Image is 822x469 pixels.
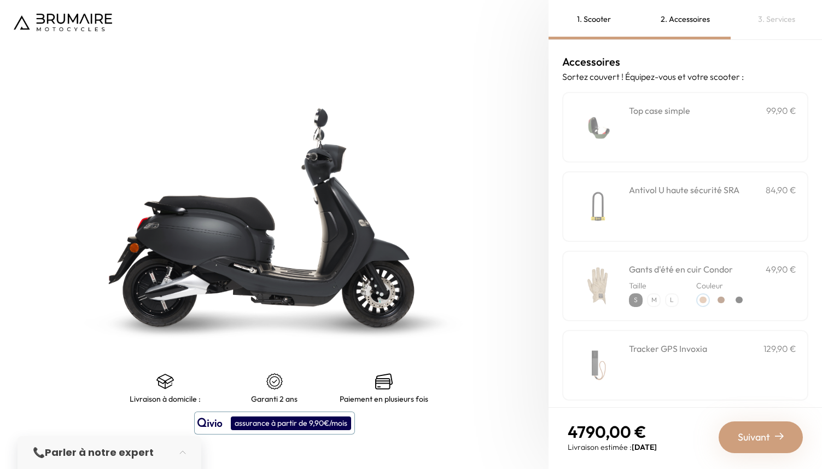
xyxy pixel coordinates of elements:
img: Gants d'été en cuir Condor [574,263,621,309]
img: Tracker GPS Invoxia [574,342,621,389]
h3: Top case simple [629,104,690,117]
img: Logo de Brumaire [14,14,112,31]
p: Paiement en plusieurs fois [340,395,428,403]
p: 99,90 € [766,104,796,117]
p: Taille [629,280,679,291]
p: Livraison estimée : [568,442,657,453]
p: Sortez couvert ! Équipez-vous et votre scooter : [562,70,808,83]
img: logo qivio [197,416,223,430]
p: M [648,294,660,306]
p: 49,90 € [766,263,796,276]
p: Livraison à domicile : [130,395,201,403]
p: S [630,294,642,306]
button: assurance à partir de 9,90€/mois [194,412,355,435]
h3: Antivol U haute sécurité SRA [629,183,739,196]
img: Top case simple [574,104,621,150]
p: 84,90 € [766,183,796,196]
p: Couleur [696,280,746,291]
h3: Accessoires [562,54,808,70]
p: Garanti 2 ans [251,395,298,403]
img: right-arrow-2.png [775,432,784,441]
span: [DATE] [632,442,657,452]
img: credit-cards.png [375,373,393,390]
img: Antivol U haute sécurité SRA [574,183,621,230]
img: shipping.png [156,373,174,390]
img: certificat-de-garantie.png [266,373,283,390]
h3: Tracker GPS Invoxia [629,342,707,355]
p: 4790,00 € [568,422,657,442]
h3: Gants d'été en cuir Condor [629,263,733,276]
div: assurance à partir de 9,90€/mois [231,416,351,430]
span: Suivant [738,430,770,445]
p: 129,90 € [763,342,796,355]
p: L [666,294,678,306]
